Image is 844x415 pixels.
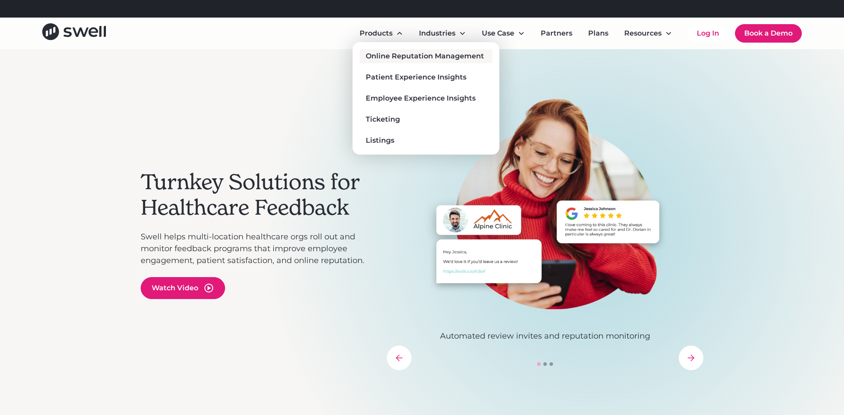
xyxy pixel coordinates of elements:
[617,25,679,42] div: Resources
[360,28,393,39] div: Products
[141,231,378,267] p: Swell helps multi-location healthcare orgs roll out and monitor feedback programs that improve em...
[360,70,492,84] a: Patient Experience Insights
[482,28,514,39] div: Use Case
[475,25,532,42] div: Use Case
[366,135,394,146] div: Listings
[42,23,106,43] a: home
[387,346,411,370] div: previous slide
[694,320,844,415] iframe: Chat Widget
[141,170,378,220] h2: Turnkey Solutions for Healthcare Feedback
[419,28,455,39] div: Industries
[688,25,728,42] a: Log In
[353,42,499,155] nav: Products
[360,91,492,105] a: Employee Experience Insights
[412,25,473,42] div: Industries
[735,24,802,43] a: Book a Demo
[141,277,225,299] a: open lightbox
[366,93,476,104] div: Employee Experience Insights
[581,25,615,42] a: Plans
[624,28,662,39] div: Resources
[543,362,547,366] div: Show slide 2 of 3
[534,25,579,42] a: Partners
[537,362,541,366] div: Show slide 1 of 3
[360,49,492,63] a: Online Reputation Management
[366,51,484,61] div: Online Reputation Management
[360,112,492,126] a: Ticketing
[353,25,410,42] div: Products
[549,362,553,366] div: Show slide 3 of 3
[679,346,703,370] div: next slide
[360,134,492,148] a: Listings
[152,283,198,293] div: Watch Video
[366,72,466,83] div: Patient Experience Insights
[387,98,703,370] div: carousel
[387,330,703,342] p: Automated review invites and reputation monitoring
[387,98,703,342] div: 1 of 3
[366,114,400,125] div: Ticketing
